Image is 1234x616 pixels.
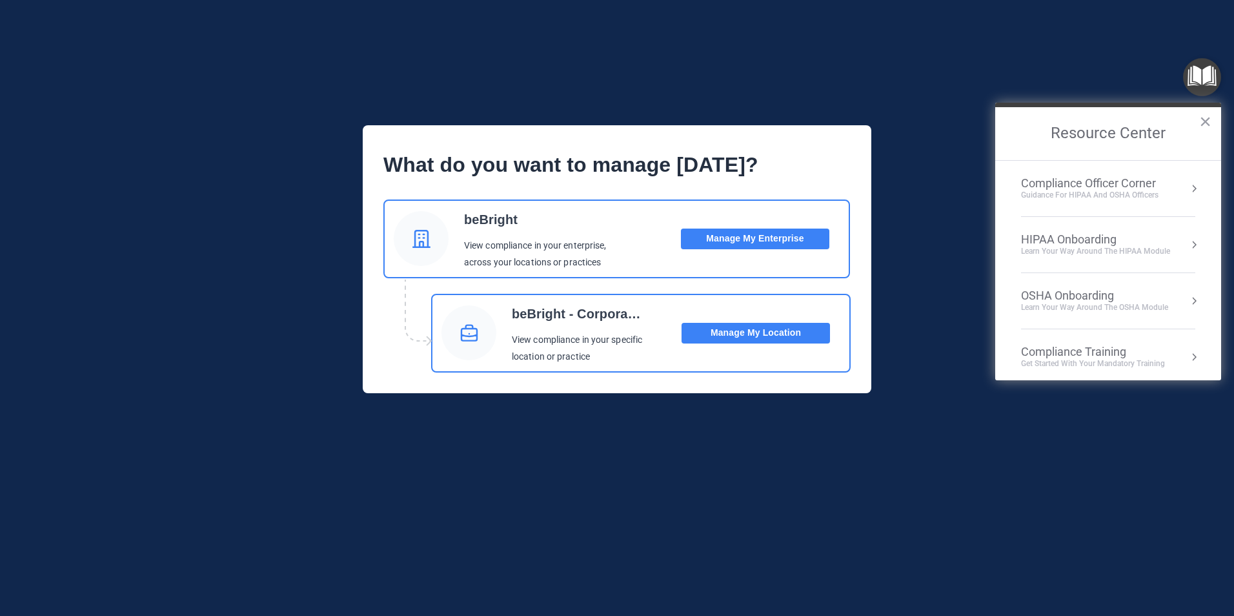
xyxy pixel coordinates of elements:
[1021,289,1168,303] div: OSHA Onboarding
[464,207,596,232] p: beBright
[1021,246,1170,257] div: Learn Your Way around the HIPAA module
[682,323,830,344] button: Manage My Location
[995,107,1221,160] h2: Resource Center
[1199,111,1211,132] button: Close
[464,238,607,254] p: View compliance in your enterprise,
[995,103,1221,380] div: Resource Center
[383,146,851,184] p: What do you want to manage [DATE]?
[464,254,607,271] p: across your locations or practices
[1021,358,1165,369] div: Get Started with your mandatory training
[1021,232,1170,247] div: HIPAA Onboarding
[1021,190,1158,201] div: Guidance for HIPAA and OSHA Officers
[512,301,644,327] p: beBright - Corporate Portal
[1021,345,1165,359] div: Compliance Training
[1183,58,1221,96] button: Open Resource Center
[1021,302,1168,313] div: Learn your way around the OSHA module
[512,332,644,349] p: View compliance in your specific
[681,229,829,249] button: Manage My Enterprise
[1021,176,1158,190] div: Compliance Officer Corner
[512,349,644,365] p: location or practice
